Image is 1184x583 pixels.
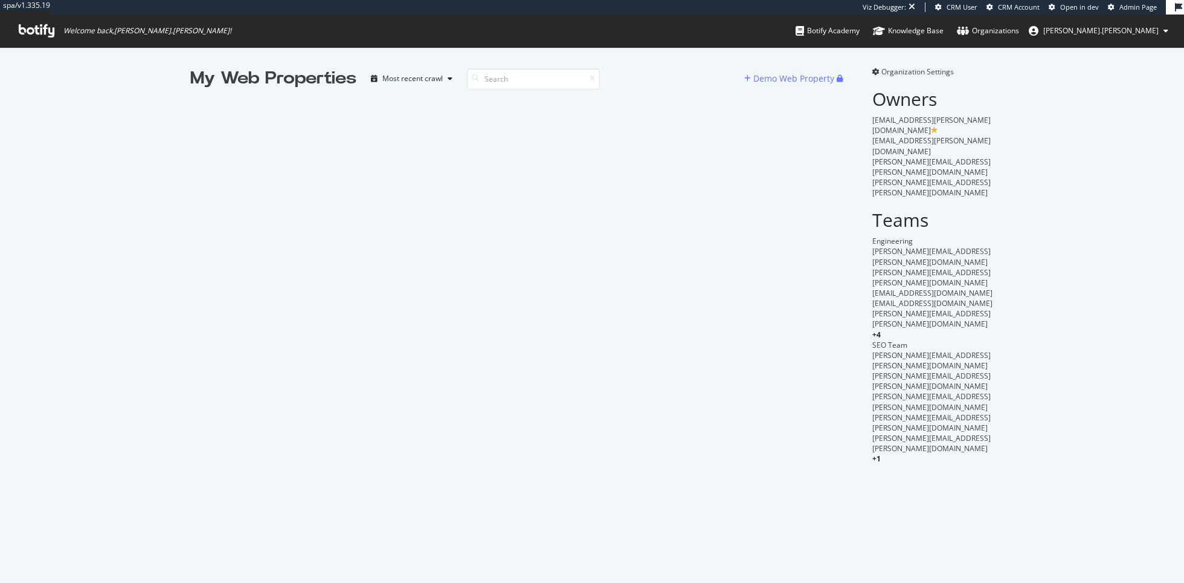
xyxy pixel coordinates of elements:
[872,157,991,177] span: [PERSON_NAME][EMAIL_ADDRESS][PERSON_NAME][DOMAIN_NAME]
[872,391,991,412] span: [PERSON_NAME][EMAIL_ADDRESS][PERSON_NAME][DOMAIN_NAME]
[957,15,1019,47] a: Organizations
[796,15,860,47] a: Botify Academy
[872,236,994,246] div: Engineering
[366,69,457,88] button: Most recent crawl
[872,371,991,391] span: [PERSON_NAME][EMAIL_ADDRESS][PERSON_NAME][DOMAIN_NAME]
[1049,2,1099,12] a: Open in dev
[872,115,991,135] span: [EMAIL_ADDRESS][PERSON_NAME][DOMAIN_NAME]
[872,288,993,298] span: [EMAIL_ADDRESS][DOMAIN_NAME]
[63,26,231,36] span: Welcome back, [PERSON_NAME].[PERSON_NAME] !
[1043,25,1159,36] span: ryan.flanagan
[190,67,356,91] div: My Web Properties
[872,135,991,156] span: [EMAIL_ADDRESS][PERSON_NAME][DOMAIN_NAME]
[872,433,991,454] span: [PERSON_NAME][EMAIL_ADDRESS][PERSON_NAME][DOMAIN_NAME]
[1119,2,1157,11] span: Admin Page
[873,15,944,47] a: Knowledge Base
[1019,21,1178,41] button: [PERSON_NAME].[PERSON_NAME]
[863,2,906,12] div: Viz Debugger:
[872,210,994,230] h2: Teams
[796,25,860,37] div: Botify Academy
[873,25,944,37] div: Knowledge Base
[382,75,443,82] div: Most recent crawl
[872,246,991,267] span: [PERSON_NAME][EMAIL_ADDRESS][PERSON_NAME][DOMAIN_NAME]
[872,412,991,433] span: [PERSON_NAME][EMAIL_ADDRESS][PERSON_NAME][DOMAIN_NAME]
[957,25,1019,37] div: Organizations
[872,330,881,340] span: + 4
[947,2,977,11] span: CRM User
[753,73,834,85] div: Demo Web Property
[744,73,837,83] a: Demo Web Property
[872,350,991,371] span: [PERSON_NAME][EMAIL_ADDRESS][PERSON_NAME][DOMAIN_NAME]
[1108,2,1157,12] a: Admin Page
[986,2,1040,12] a: CRM Account
[998,2,1040,11] span: CRM Account
[872,89,994,109] h2: Owners
[872,267,991,288] span: [PERSON_NAME][EMAIL_ADDRESS][PERSON_NAME][DOMAIN_NAME]
[935,2,977,12] a: CRM User
[872,298,993,308] span: [EMAIL_ADDRESS][DOMAIN_NAME]
[872,454,881,464] span: + 1
[872,340,994,350] div: SEO Team
[872,308,991,329] span: [PERSON_NAME][EMAIL_ADDRESS][PERSON_NAME][DOMAIN_NAME]
[881,67,954,77] span: Organization Settings
[467,68,600,90] input: Search
[1060,2,1099,11] span: Open in dev
[872,177,991,198] span: [PERSON_NAME][EMAIL_ADDRESS][PERSON_NAME][DOMAIN_NAME]
[744,69,837,88] button: Demo Web Property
